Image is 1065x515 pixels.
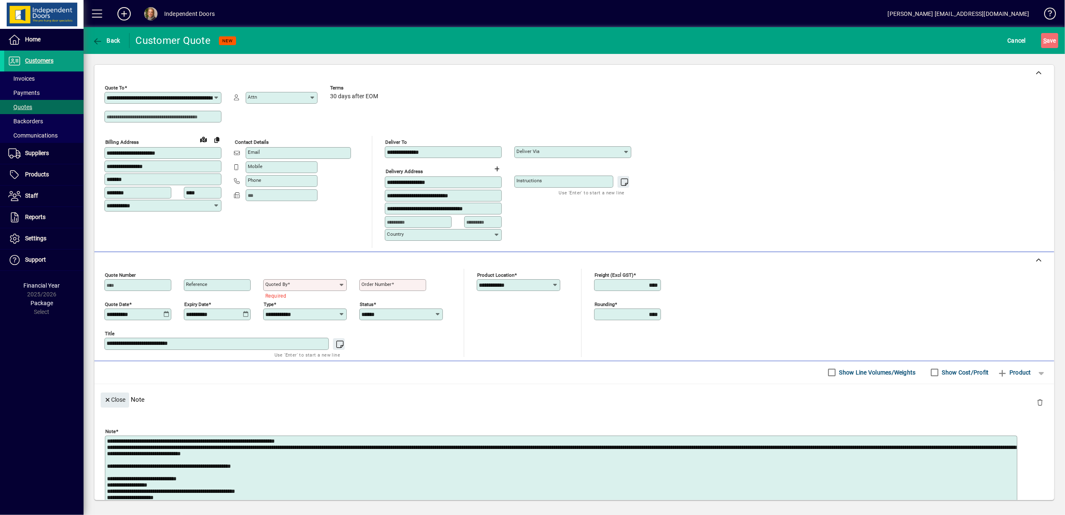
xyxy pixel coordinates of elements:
[84,33,130,48] app-page-header-button: Back
[105,301,129,307] mat-label: Quote date
[491,162,504,176] button: Choose address
[1006,33,1028,48] button: Cancel
[105,330,114,336] mat-label: Title
[1043,34,1056,47] span: ave
[1041,33,1058,48] button: Save
[186,281,207,287] mat-label: Reference
[137,6,164,21] button: Profile
[4,207,84,228] a: Reports
[360,301,374,307] mat-label: Status
[25,214,46,220] span: Reports
[595,272,633,278] mat-label: Freight (excl GST)
[101,393,129,408] button: Close
[4,71,84,86] a: Invoices
[25,192,38,199] span: Staff
[4,143,84,164] a: Suppliers
[25,171,49,178] span: Products
[25,150,49,156] span: Suppliers
[222,38,233,43] span: NEW
[248,149,260,155] mat-label: Email
[330,93,378,100] span: 30 days after EOM
[248,94,257,100] mat-label: Attn
[105,272,136,278] mat-label: Quote number
[8,132,58,139] span: Communications
[385,139,407,145] mat-label: Deliver To
[104,393,126,407] span: Close
[1008,34,1026,47] span: Cancel
[559,188,625,197] mat-hint: Use 'Enter' to start a new line
[265,281,287,287] mat-label: Quoted by
[248,177,261,183] mat-label: Phone
[387,231,404,237] mat-label: Country
[516,148,539,154] mat-label: Deliver via
[4,29,84,50] a: Home
[92,37,120,44] span: Back
[4,128,84,143] a: Communications
[997,366,1031,379] span: Product
[4,164,84,185] a: Products
[4,228,84,249] a: Settings
[8,89,40,96] span: Payments
[4,100,84,114] a: Quotes
[197,133,210,146] a: View on map
[1038,2,1055,29] a: Knowledge Base
[94,384,1054,415] div: Note
[105,85,125,91] mat-label: Quote To
[4,186,84,207] a: Staff
[4,86,84,100] a: Payments
[25,256,46,263] span: Support
[8,104,32,110] span: Quotes
[838,368,916,377] label: Show Line Volumes/Weights
[24,282,60,289] span: Financial Year
[4,250,84,270] a: Support
[99,395,131,403] app-page-header-button: Close
[4,114,84,128] a: Backorders
[136,34,211,47] div: Customer Quote
[8,118,43,125] span: Backorders
[1030,398,1050,406] app-page-header-button: Delete
[595,301,615,307] mat-label: Rounding
[516,178,542,184] mat-label: Instructions
[888,7,1029,20] div: [PERSON_NAME] [EMAIL_ADDRESS][DOMAIN_NAME]
[361,281,391,287] mat-label: Order number
[25,235,46,242] span: Settings
[210,133,224,146] button: Copy to Delivery address
[1043,37,1047,44] span: S
[111,6,137,21] button: Add
[105,428,116,434] mat-label: Note
[275,350,340,359] mat-hint: Use 'Enter' to start a new line
[31,300,53,306] span: Package
[248,163,262,169] mat-label: Mobile
[330,85,380,91] span: Terms
[25,57,53,64] span: Customers
[264,301,274,307] mat-label: Type
[25,36,41,43] span: Home
[265,291,340,300] mat-error: Required
[8,75,35,82] span: Invoices
[477,272,514,278] mat-label: Product location
[184,301,208,307] mat-label: Expiry date
[1030,393,1050,413] button: Delete
[993,365,1035,380] button: Product
[164,7,215,20] div: Independent Doors
[940,368,989,377] label: Show Cost/Profit
[90,33,122,48] button: Back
